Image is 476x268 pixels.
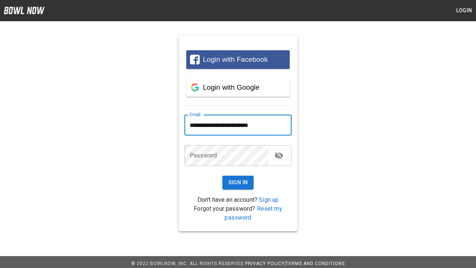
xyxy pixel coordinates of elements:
a: Terms and Conditions [286,261,345,266]
img: logo [4,7,45,14]
button: toggle password visibility [271,148,286,163]
button: Sign In [222,176,254,189]
span: Login with Google [203,83,260,91]
a: Sign up [259,196,279,203]
button: Login [452,4,476,17]
span: Login with Facebook [203,55,268,63]
a: Privacy Policy [245,261,284,266]
span: © 2022 BowlNow, Inc. All Rights Reserved. [131,261,245,266]
p: Forgot your password? [184,204,292,222]
button: Login with Facebook [186,50,290,69]
p: Don't have an account? [184,195,292,204]
a: Reset my password [225,205,282,221]
button: Login with Google [186,78,290,97]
